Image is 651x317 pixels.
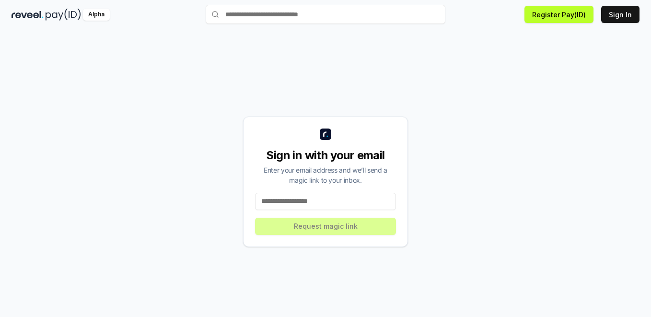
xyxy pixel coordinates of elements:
[320,129,331,140] img: logo_small
[255,148,396,163] div: Sign in with your email
[46,9,81,21] img: pay_id
[524,6,593,23] button: Register Pay(ID)
[255,165,396,185] div: Enter your email address and we’ll send a magic link to your inbox.
[12,9,44,21] img: reveel_dark
[83,9,110,21] div: Alpha
[601,6,639,23] button: Sign In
